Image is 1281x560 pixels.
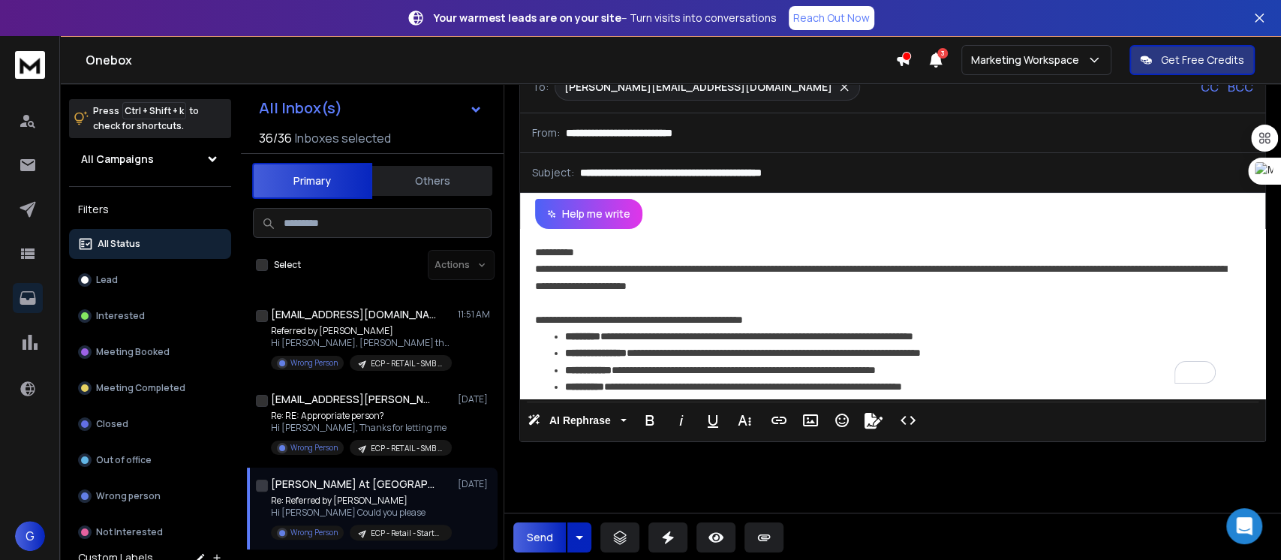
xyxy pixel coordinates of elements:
p: To: [532,80,549,95]
span: Ctrl + Shift + k [122,102,186,119]
button: G [15,521,45,551]
p: Wrong Person [290,357,338,369]
div: Open Intercom Messenger [1226,508,1262,544]
span: AI Rephrase [546,414,614,427]
p: ECP - RETAIL - SMB | [PERSON_NAME] [371,358,443,369]
button: Interested [69,301,231,331]
p: Hi [PERSON_NAME] Could you please [271,507,451,519]
button: Not Interested [69,517,231,547]
p: Hi [PERSON_NAME], [PERSON_NAME] thought it [271,337,451,349]
p: [DATE] [458,393,492,405]
h1: All Inbox(s) [259,101,342,116]
button: All Campaigns [69,144,231,174]
p: Subject: [532,165,574,180]
p: From: [532,125,560,140]
button: Insert Image (Ctrl+P) [796,405,825,435]
p: Marketing Workspace [971,53,1085,68]
h1: [PERSON_NAME] At [GEOGRAPHIC_DATA] [271,477,436,492]
p: [DATE] [458,478,492,490]
div: To enrich screen reader interactions, please activate Accessibility in Grammarly extension settings [520,229,1246,399]
h1: [EMAIL_ADDRESS][DOMAIN_NAME] [271,307,436,322]
h1: Onebox [86,51,895,69]
p: CC [1201,78,1219,96]
p: All Status [98,238,140,250]
button: Lead [69,265,231,295]
button: Code View [894,405,922,435]
img: logo [15,51,45,79]
p: Wrong Person [290,527,338,538]
h1: [EMAIL_ADDRESS][PERSON_NAME][DOMAIN_NAME] [271,392,436,407]
button: Bold (Ctrl+B) [636,405,664,435]
strong: Your warmest leads are on your site [434,11,621,25]
p: Meeting Booked [96,346,170,358]
label: Select [274,259,301,271]
p: Lead [96,274,118,286]
p: Re: Referred by [PERSON_NAME] [271,495,451,507]
p: Wrong Person [290,442,338,453]
p: Meeting Completed [96,382,185,394]
h1: All Campaigns [81,152,154,167]
span: 36 / 36 [259,129,292,147]
p: Referred by [PERSON_NAME] [271,325,451,337]
button: Primary [252,163,372,199]
p: Re: RE: Appropriate person? [271,410,451,422]
button: Others [372,164,492,197]
button: Out of office [69,445,231,475]
p: Interested [96,310,145,322]
p: ECP - RETAIL - SMB | [PERSON_NAME] [371,443,443,454]
button: Wrong person [69,481,231,511]
button: Send [513,522,566,552]
button: AI Rephrase [525,405,630,435]
p: Reach Out Now [793,11,870,26]
h3: Filters [69,199,231,220]
button: More Text [730,405,759,435]
p: 11:51 AM [458,309,492,321]
button: Closed [69,409,231,439]
button: Signature [859,405,888,435]
p: Closed [96,418,128,430]
p: Press to check for shortcuts. [93,104,199,134]
button: All Inbox(s) [247,93,495,123]
p: Out of office [96,454,152,466]
p: Not Interested [96,526,163,538]
p: ECP - Retail - Startup | [PERSON_NAME] [371,528,443,539]
button: Emoticons [828,405,856,435]
a: Reach Out Now [789,6,874,30]
button: Help me write [535,199,642,229]
button: All Status [69,229,231,259]
p: Get Free Credits [1161,53,1244,68]
span: 3 [937,48,948,59]
p: – Turn visits into conversations [434,11,777,26]
button: Insert Link (Ctrl+K) [765,405,793,435]
p: Wrong person [96,490,161,502]
p: BCC [1228,78,1253,96]
h3: Inboxes selected [295,129,391,147]
button: Italic (Ctrl+I) [667,405,696,435]
p: [PERSON_NAME][EMAIL_ADDRESS][DOMAIN_NAME] [564,80,832,95]
button: Meeting Completed [69,373,231,403]
button: Get Free Credits [1129,45,1255,75]
button: Underline (Ctrl+U) [699,405,727,435]
p: Hi [PERSON_NAME], Thanks for letting me [271,422,451,434]
button: Meeting Booked [69,337,231,367]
